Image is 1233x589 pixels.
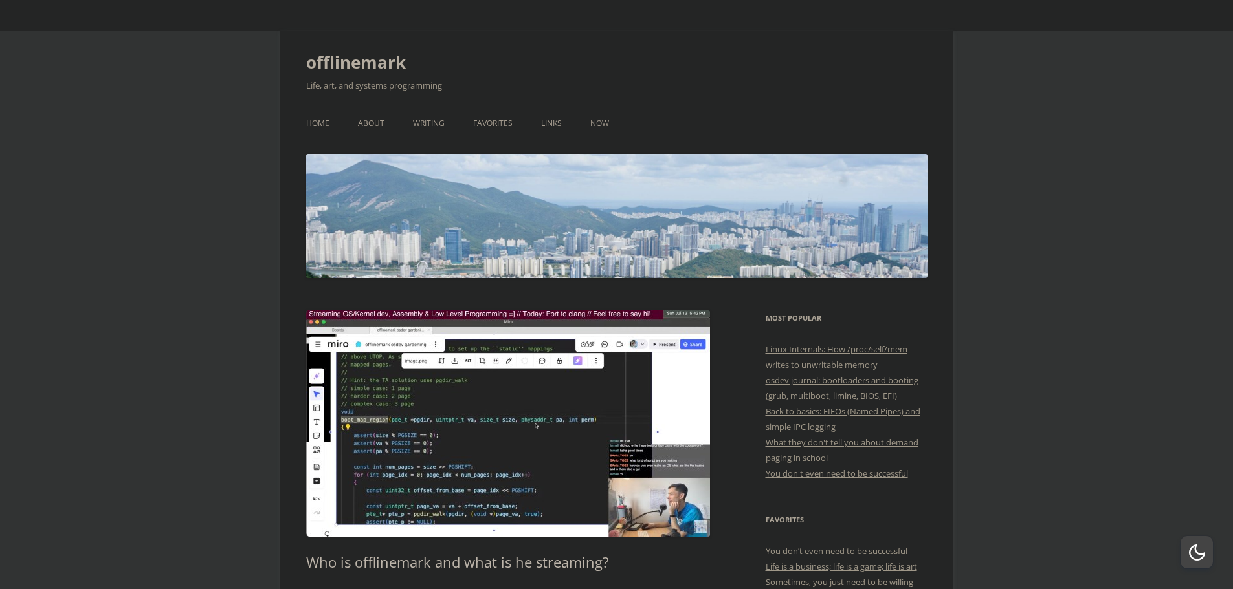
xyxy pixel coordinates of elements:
[766,467,908,479] a: You don't even need to be successful
[766,436,918,464] a: What they don't tell you about demand paging in school
[306,154,928,278] img: offlinemark
[766,374,918,402] a: osdev journal: bootloaders and booting (grub, multiboot, limine, BIOS, EFI)
[473,109,513,138] a: Favorites
[766,561,917,572] a: Life is a business; life is a game; life is art
[306,553,711,570] h1: Who is offlinemark and what is he streaming?
[358,109,384,138] a: About
[766,576,913,588] a: Sometimes, you just need to be willing
[413,109,445,138] a: Writing
[590,109,609,138] a: Now
[766,545,907,557] a: You don’t even need to be successful
[766,310,928,326] h3: Most Popular
[306,47,406,78] a: offlinemark
[541,109,562,138] a: Links
[766,343,907,370] a: Linux Internals: How /proc/self/mem writes to unwritable memory
[766,512,928,528] h3: Favorites
[306,109,329,138] a: Home
[306,78,928,93] h2: Life, art, and systems programming
[766,405,920,433] a: Back to basics: FIFOs (Named Pipes) and simple IPC logging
